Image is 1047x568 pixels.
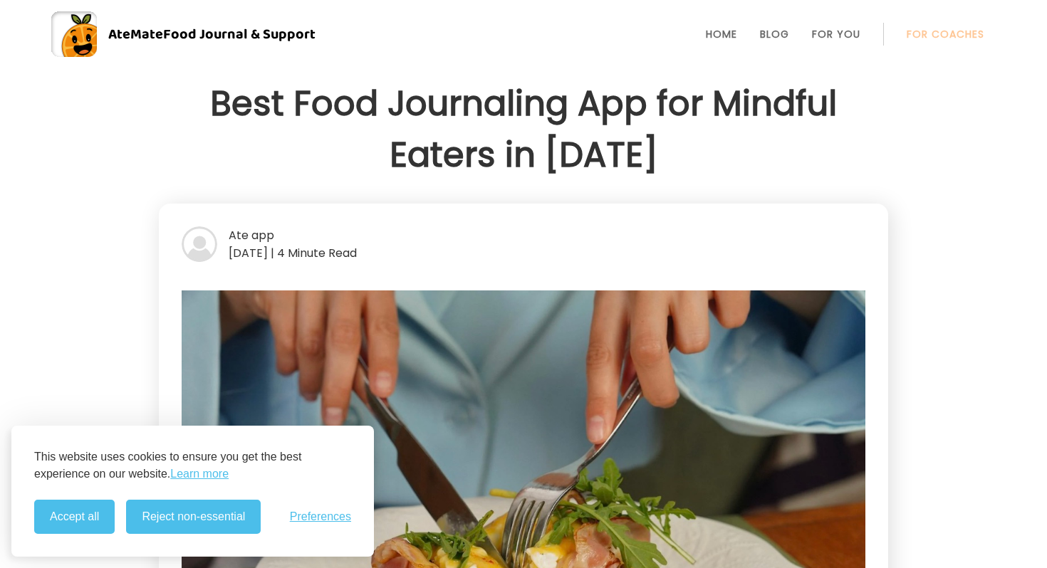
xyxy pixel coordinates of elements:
[706,28,737,40] a: Home
[159,78,888,181] h1: Best Food Journaling App for Mindful Eaters in [DATE]
[170,466,229,483] a: Learn more
[812,28,860,40] a: For You
[34,448,351,483] p: This website uses cookies to ensure you get the best experience on our website.
[34,500,115,534] button: Accept all cookies
[97,23,316,46] div: AteMate
[290,510,351,523] span: Preferences
[182,226,865,244] div: Ate app
[126,500,261,534] button: Reject non-essential
[290,510,351,523] button: Toggle preferences
[760,28,789,40] a: Blog
[182,244,865,262] div: [DATE] | 4 Minute Read
[907,28,984,40] a: For Coaches
[182,226,217,262] img: bg-avatar-default.svg
[51,11,996,57] a: AteMateFood Journal & Support
[163,23,316,46] span: Food Journal & Support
